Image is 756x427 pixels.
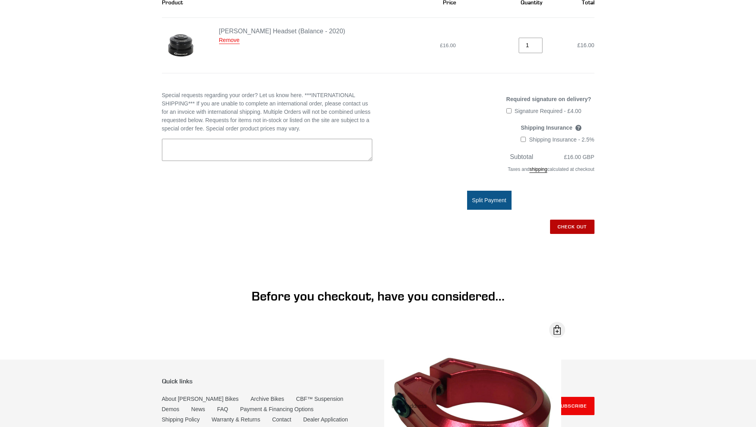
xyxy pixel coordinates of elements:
[510,153,533,160] span: Subtotal
[521,124,572,131] span: Shipping Insurance
[550,220,594,234] input: Check out
[529,136,594,143] span: Shipping Insurance - 2.5%
[440,42,456,48] span: £16.00
[384,249,594,266] iframe: PayPal-paypal
[240,406,314,412] a: Payment & Financing Options
[212,416,260,423] a: Warranty & Returns
[515,108,581,114] span: Signature Required - £4.00
[191,406,205,412] a: News
[564,154,594,160] span: £16.00 GBP
[219,37,240,44] a: Remove Canfield Headset (Balance - 2020)
[384,162,594,181] div: Taxes and calculated at checkout
[217,406,228,412] a: FAQ
[250,396,284,402] a: Archive Bikes
[162,396,239,402] a: About [PERSON_NAME] Bikes
[162,91,372,133] label: Special requests regarding your order? Let us know here. ***INTERNATIONAL SHIPPING*** If you are ...
[162,377,372,385] p: Quick links
[577,42,594,48] span: £16.00
[162,406,179,412] a: Demos
[296,396,343,402] a: CBF™ Suspension
[550,397,594,415] button: Subscribe
[467,191,512,210] button: Split Payment
[303,416,348,423] a: Dealer Application
[162,416,200,423] a: Shipping Policy
[272,416,291,423] a: Contact
[557,403,587,409] span: Subscribe
[219,28,345,34] a: [PERSON_NAME] Headset (Balance - 2020)
[521,137,526,142] input: Shipping Insurance - 2.5%
[506,96,591,102] span: Required signature on delivery?
[529,167,547,173] a: shipping
[472,197,506,203] span: Split Payment
[506,108,512,113] input: Signature Required - £4.00
[184,289,573,304] h1: Before you checkout, have you considered...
